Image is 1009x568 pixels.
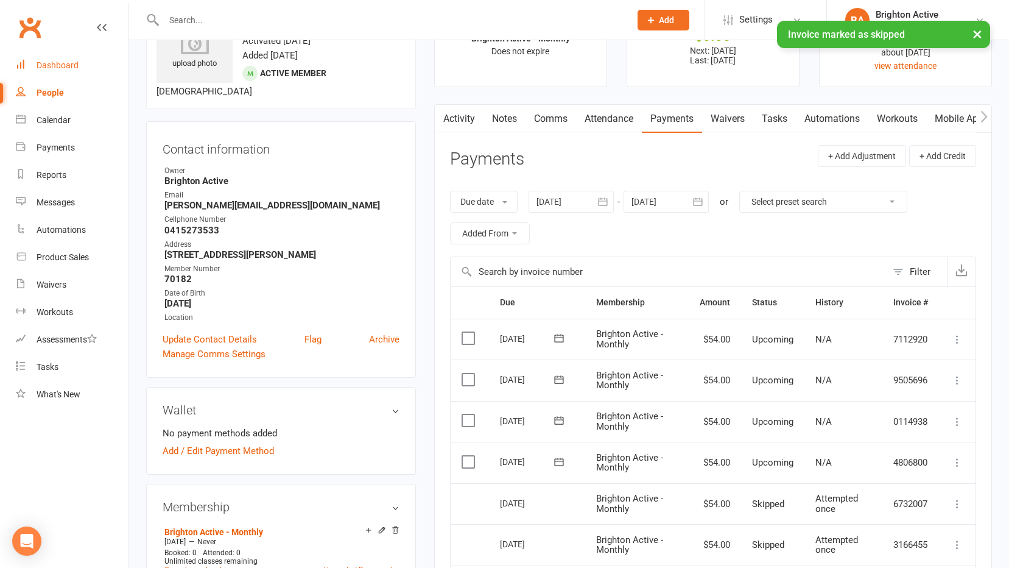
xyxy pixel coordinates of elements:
span: [DATE] [164,538,186,546]
span: Unlimited classes remaining [164,557,258,566]
div: Member Number [164,263,399,275]
a: Clubworx [15,12,45,43]
strong: [DATE] [164,298,399,309]
div: [DATE] [500,534,556,553]
a: Payments [642,105,702,133]
div: Dashboard [37,60,79,70]
a: Tasks [753,105,796,133]
td: $54.00 [689,524,741,566]
a: Activity [435,105,483,133]
strong: [PERSON_NAME][EMAIL_ADDRESS][DOMAIN_NAME] [164,200,399,211]
div: Brighton Active [876,9,938,20]
td: 3166455 [882,524,939,566]
span: Brighton Active - Monthly [596,328,663,350]
td: $54.00 [689,483,741,525]
input: Search... [160,12,622,29]
a: Add / Edit Payment Method [163,444,274,458]
span: Booked: 0 [164,548,197,557]
div: Automations [37,225,86,235]
a: Payments [16,134,128,162]
span: Upcoming [752,457,793,468]
button: Due date [450,191,518,213]
span: Brighton Active - Monthly [596,493,663,514]
div: [DATE] [500,411,556,430]
h3: Contact information [163,138,399,156]
div: [DATE] [500,370,556,389]
h3: Payments [450,150,524,169]
span: Brighton Active - Monthly [596,452,663,474]
button: + Add Credit [909,145,976,167]
button: + Add Adjustment [818,145,906,167]
span: [DEMOGRAPHIC_DATA] [156,86,252,97]
td: $54.00 [689,401,741,442]
a: Mobile App [926,105,992,133]
button: Added From [450,222,530,244]
h3: Wallet [163,403,399,417]
span: N/A [815,457,832,468]
a: Waivers [16,271,128,299]
div: Email [164,190,399,201]
span: Skipped [752,499,784,509]
button: Filter [887,257,947,286]
div: Date of Birth [164,288,399,299]
a: Automations [796,105,868,133]
a: Attendance [576,105,642,133]
div: [DATE] [500,452,556,471]
td: $54.00 [689,319,741,360]
a: Waivers [702,105,753,133]
div: Product Sales [37,252,89,262]
button: × [966,21,988,47]
div: Open Intercom Messenger [12,527,41,556]
div: People [37,88,64,98]
td: 4806800 [882,442,939,483]
div: [DATE] [500,494,556,513]
div: Reports [37,170,66,180]
strong: 0415273533 [164,225,399,236]
span: Brighton Active - Monthly [596,370,663,391]
td: 9505696 [882,360,939,401]
div: Calendar [37,115,71,125]
div: BA [845,8,870,32]
a: Assessments [16,326,128,353]
span: Active member [260,68,326,78]
a: Comms [526,105,576,133]
a: Brighton Active - Monthly [164,527,263,537]
span: Attempted once [815,534,858,556]
a: Update Contact Details [163,332,257,347]
a: Notes [483,105,526,133]
div: or [720,194,728,209]
a: Automations [16,216,128,244]
div: Workouts [37,307,73,317]
a: Product Sales [16,244,128,271]
a: Workouts [16,299,128,326]
td: 7112920 [882,319,939,360]
span: Upcoming [752,375,793,386]
a: Flag [304,332,322,347]
th: Invoice # [882,287,939,318]
span: Upcoming [752,334,793,345]
span: Upcoming [752,416,793,427]
td: $54.00 [689,442,741,483]
a: Manage Comms Settings [163,347,265,361]
span: Settings [739,6,773,34]
th: Amount [689,287,741,318]
input: Search by invoice number [451,257,887,286]
th: Status [741,287,804,318]
span: Add [659,15,674,25]
div: Location [164,312,399,324]
div: Brighton Active [876,20,938,31]
div: [DATE] [500,329,556,348]
li: No payment methods added [163,426,399,441]
time: Added [DATE] [242,50,298,61]
div: Messages [37,197,75,207]
a: view attendance [874,61,937,71]
a: Archive [369,332,399,347]
button: Add [638,10,689,30]
span: N/A [815,375,832,386]
div: Assessments [37,335,97,344]
div: Payments [37,143,75,152]
a: Messages [16,189,128,216]
div: — [161,537,399,547]
strong: [STREET_ADDRESS][PERSON_NAME] [164,249,399,260]
div: Address [164,239,399,250]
